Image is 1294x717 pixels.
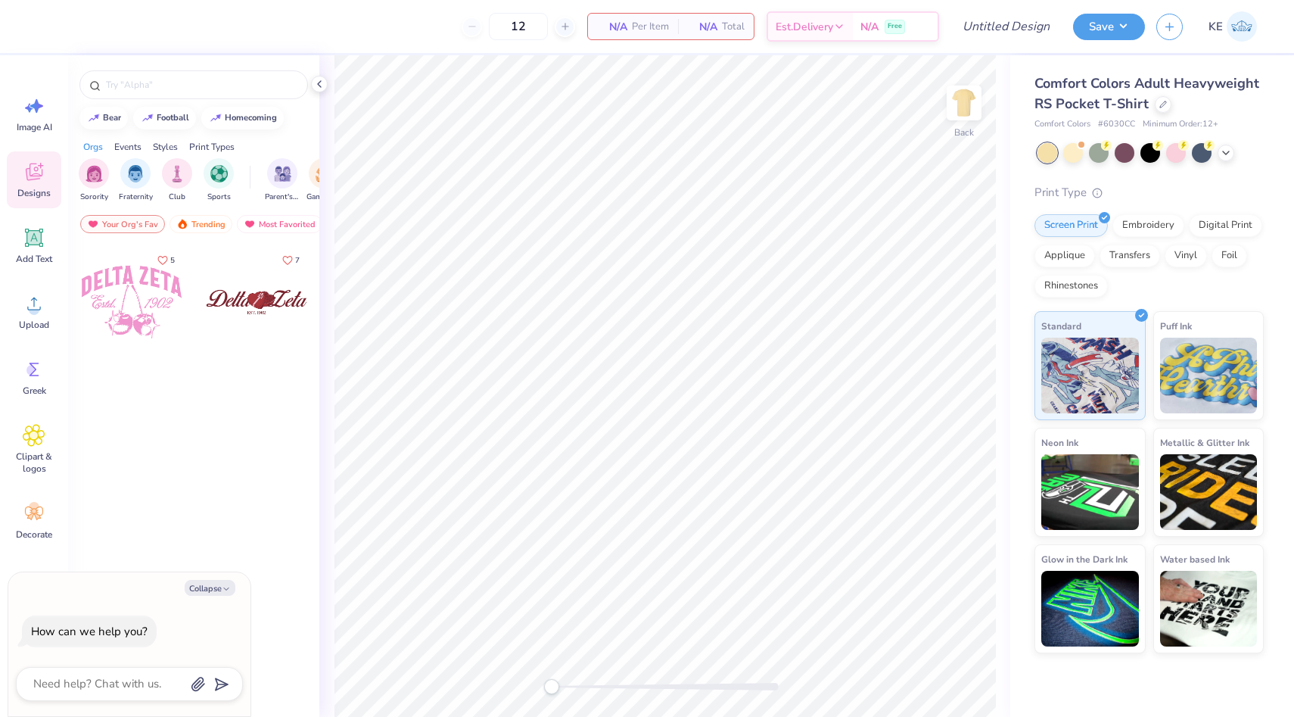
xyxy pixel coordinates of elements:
[244,219,256,229] img: most_fav.gif
[133,107,196,129] button: football
[169,192,185,203] span: Club
[237,215,322,233] div: Most Favorited
[265,158,300,203] div: filter for Parent's Weekend
[489,13,548,40] input: – –
[9,450,59,475] span: Clipart & logos
[1189,214,1262,237] div: Digital Print
[176,219,188,229] img: trending.gif
[1034,74,1259,113] span: Comfort Colors Adult Heavyweight RS Pocket T-Shirt
[142,114,154,123] img: trend_line.gif
[127,165,144,182] img: Fraternity Image
[949,88,979,118] img: Back
[80,215,165,233] div: Your Org's Fav
[1160,318,1192,334] span: Puff Ink
[888,21,902,32] span: Free
[1165,245,1207,267] div: Vinyl
[83,140,103,154] div: Orgs
[153,140,178,154] div: Styles
[210,114,222,123] img: trend_line.gif
[119,192,153,203] span: Fraternity
[1160,454,1258,530] img: Metallic & Glitter Ink
[17,121,52,133] span: Image AI
[275,250,306,270] button: Like
[295,257,300,264] span: 7
[31,624,148,639] div: How can we help you?
[306,192,341,203] span: Game Day
[201,107,284,129] button: homecoming
[722,19,745,35] span: Total
[104,77,298,92] input: Try "Alpha"
[954,126,974,139] div: Back
[1208,18,1223,36] span: KE
[597,19,627,35] span: N/A
[1034,184,1264,201] div: Print Type
[119,158,153,203] button: filter button
[204,158,234,203] div: filter for Sports
[19,319,49,331] span: Upload
[86,165,103,182] img: Sorority Image
[1160,571,1258,647] img: Water based Ink
[151,250,182,270] button: Like
[306,158,341,203] div: filter for Game Day
[1212,245,1247,267] div: Foil
[80,192,108,203] span: Sorority
[1041,318,1081,334] span: Standard
[265,158,300,203] button: filter button
[687,19,717,35] span: N/A
[114,140,142,154] div: Events
[210,165,228,182] img: Sports Image
[306,158,341,203] button: filter button
[79,158,109,203] button: filter button
[860,19,879,35] span: N/A
[265,192,300,203] span: Parent's Weekend
[162,158,192,203] div: filter for Club
[119,158,153,203] div: filter for Fraternity
[274,165,291,182] img: Parent's Weekend Image
[1041,435,1078,450] span: Neon Ink
[16,253,52,265] span: Add Text
[225,114,277,122] div: homecoming
[1202,11,1264,42] a: KE
[1041,571,1139,647] img: Glow in the Dark Ink
[87,219,99,229] img: most_fav.gif
[1041,551,1128,567] span: Glow in the Dark Ink
[79,107,128,129] button: bear
[1034,245,1095,267] div: Applique
[544,679,559,694] div: Accessibility label
[189,140,235,154] div: Print Types
[1034,214,1108,237] div: Screen Print
[1160,338,1258,413] img: Puff Ink
[103,114,121,122] div: bear
[170,215,232,233] div: Trending
[1112,214,1184,237] div: Embroidery
[1034,118,1090,131] span: Comfort Colors
[16,528,52,541] span: Decorate
[1034,275,1108,298] div: Rhinestones
[88,114,100,123] img: trend_line.gif
[1143,118,1218,131] span: Minimum Order: 12 +
[316,165,333,182] img: Game Day Image
[207,192,231,203] span: Sports
[185,580,235,596] button: Collapse
[204,158,234,203] button: filter button
[1041,338,1139,413] img: Standard
[1041,454,1139,530] img: Neon Ink
[776,19,833,35] span: Est. Delivery
[23,385,46,397] span: Greek
[162,158,192,203] button: filter button
[1227,11,1257,42] img: Kat Edwards
[1073,14,1145,40] button: Save
[1160,551,1230,567] span: Water based Ink
[1100,245,1160,267] div: Transfers
[632,19,669,35] span: Per Item
[1098,118,1135,131] span: # 6030CC
[1160,435,1249,450] span: Metallic & Glitter Ink
[157,114,189,122] div: football
[170,257,175,264] span: 5
[79,158,109,203] div: filter for Sorority
[17,187,51,199] span: Designs
[169,165,185,182] img: Club Image
[950,11,1062,42] input: Untitled Design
